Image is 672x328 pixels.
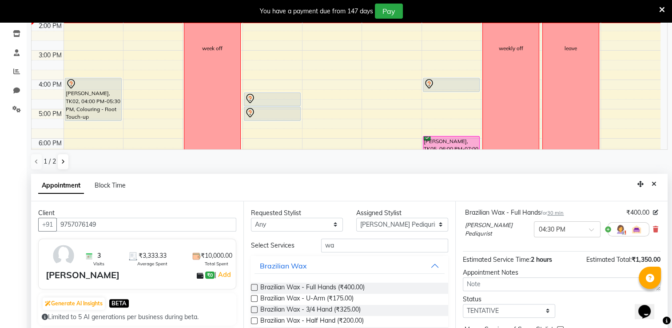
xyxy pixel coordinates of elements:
[463,295,555,304] div: Status
[201,251,232,260] span: ₹10,000.00
[541,210,564,216] small: for
[465,208,564,217] div: Brazilian Wax - Full Hands
[260,305,361,316] span: Brazilian Wax - 3/4 Hand (₹325.00)
[95,181,126,189] span: Block Time
[356,208,448,218] div: Assigned Stylist
[260,283,365,294] span: Brazilian Wax - Full Hands (₹400.00)
[202,44,223,52] div: week off
[216,269,232,280] a: Add
[423,78,479,92] div: [PERSON_NAME], TK03, 04:00 PM-04:30 PM, Brazilian Wax - Full Hands
[42,312,233,322] div: Limited to 5 AI generations per business during beta.
[244,93,300,106] div: [PERSON_NAME], TK02, 04:30 PM-05:00 PM, Brazilian Wax - Full Hands
[565,44,577,52] div: leave
[260,294,354,305] span: Brazilian Wax - U-Arm (₹175.00)
[626,208,649,217] span: ₹400.00
[37,21,64,31] div: 2:00 PM
[38,208,236,218] div: Client
[260,7,373,16] div: You have a payment due from 147 days
[97,251,101,260] span: 3
[215,271,232,279] span: |
[244,241,314,250] div: Select Services
[586,256,632,264] span: Estimated Total:
[139,251,167,260] span: ₹3,333.33
[244,107,300,120] div: [PERSON_NAME], TK02, 05:00 PM-05:30 PM, Brazilian Wax - U-Arm
[547,210,564,216] span: 30 min
[38,218,57,232] button: +91
[260,316,364,327] span: Brazilian Wax - Half Hand (₹200.00)
[93,260,104,267] span: Visits
[531,256,552,264] span: 2 hours
[499,44,523,52] div: weekly off
[375,4,403,19] button: Pay
[38,178,84,194] span: Appointment
[37,80,64,89] div: 4:00 PM
[423,136,479,164] div: [PERSON_NAME], TK05, 06:00 PM-07:00 PM, Hair Therphy - Regular Hair Massage
[56,218,236,232] input: Search by Name/Mobile/Email/Code
[465,221,530,238] span: [PERSON_NAME] Pediqurist
[463,256,531,264] span: Estimated Service Time:
[635,292,663,319] iframe: chat widget
[632,256,660,264] span: ₹1,350.00
[37,139,64,148] div: 6:00 PM
[205,260,228,267] span: Total Spent
[260,260,307,271] div: Brazilian Wax
[653,210,658,215] i: Edit price
[137,260,167,267] span: Average Spent
[631,224,642,235] img: Interior.png
[321,239,448,252] input: Search by service name
[65,78,121,120] div: [PERSON_NAME], TK02, 04:00 PM-05:30 PM, Colouring - Root Touch-up
[44,157,56,166] span: 1 / 2
[37,51,64,60] div: 3:00 PM
[37,109,64,119] div: 5:00 PM
[254,258,445,274] button: Brazilian Wax
[615,224,626,235] img: Hairdresser.png
[43,297,105,310] button: Generate AI Insights
[648,177,660,191] button: Close
[463,268,660,277] div: Appointment Notes
[109,299,129,308] span: BETA
[46,268,119,282] div: [PERSON_NAME]
[205,272,215,279] span: ₹0
[51,243,76,268] img: avatar
[251,208,343,218] div: Requested Stylist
